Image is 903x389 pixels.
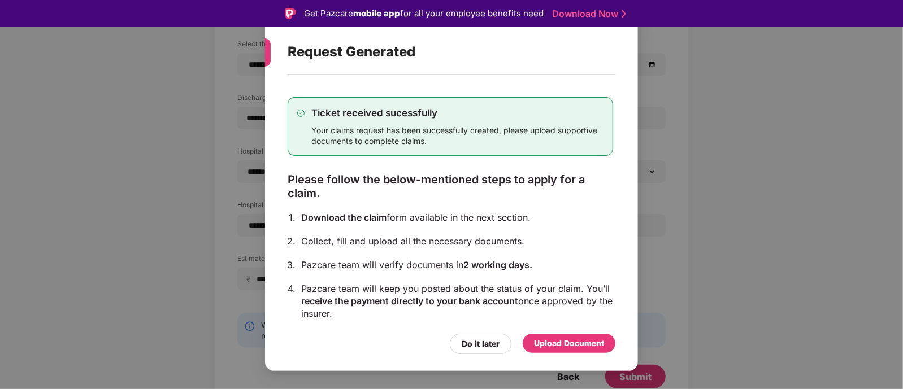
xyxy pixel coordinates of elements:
div: Ticket received sucessfully [311,106,604,119]
img: Stroke [622,8,626,20]
div: Please follow the below-mentioned steps to apply for a claim. [288,172,613,199]
div: Collect, fill and upload all the necessary documents. [301,234,613,247]
span: 2 working days. [463,259,532,270]
div: Pazcare team will verify documents in [301,258,613,270]
div: Do it later [462,337,500,349]
span: receive the payment directly to your bank account [301,295,518,306]
div: Pazcare team will keep you posted about the status of your claim. You’ll once approved by the ins... [301,282,613,319]
div: Your claims request has been successfully created, please upload supportive documents to complete... [311,124,604,146]
div: Upload Document [534,336,604,349]
span: Download the claim [301,211,387,222]
div: Get Pazcare for all your employee benefits need [304,7,544,20]
div: 1. [289,211,296,223]
div: 3. [287,258,296,270]
a: Download Now [552,8,623,20]
div: 4. [288,282,296,294]
div: form available in the next section. [301,211,613,223]
div: Request Generated [288,30,588,74]
img: svg+xml;base64,PHN2ZyB4bWxucz0iaHR0cDovL3d3dy53My5vcmcvMjAwMC9zdmciIHdpZHRoPSIxMy4zMzMiIGhlaWdodD... [297,109,305,116]
div: 2. [287,234,296,247]
strong: mobile app [353,8,400,19]
img: Logo [285,8,296,19]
